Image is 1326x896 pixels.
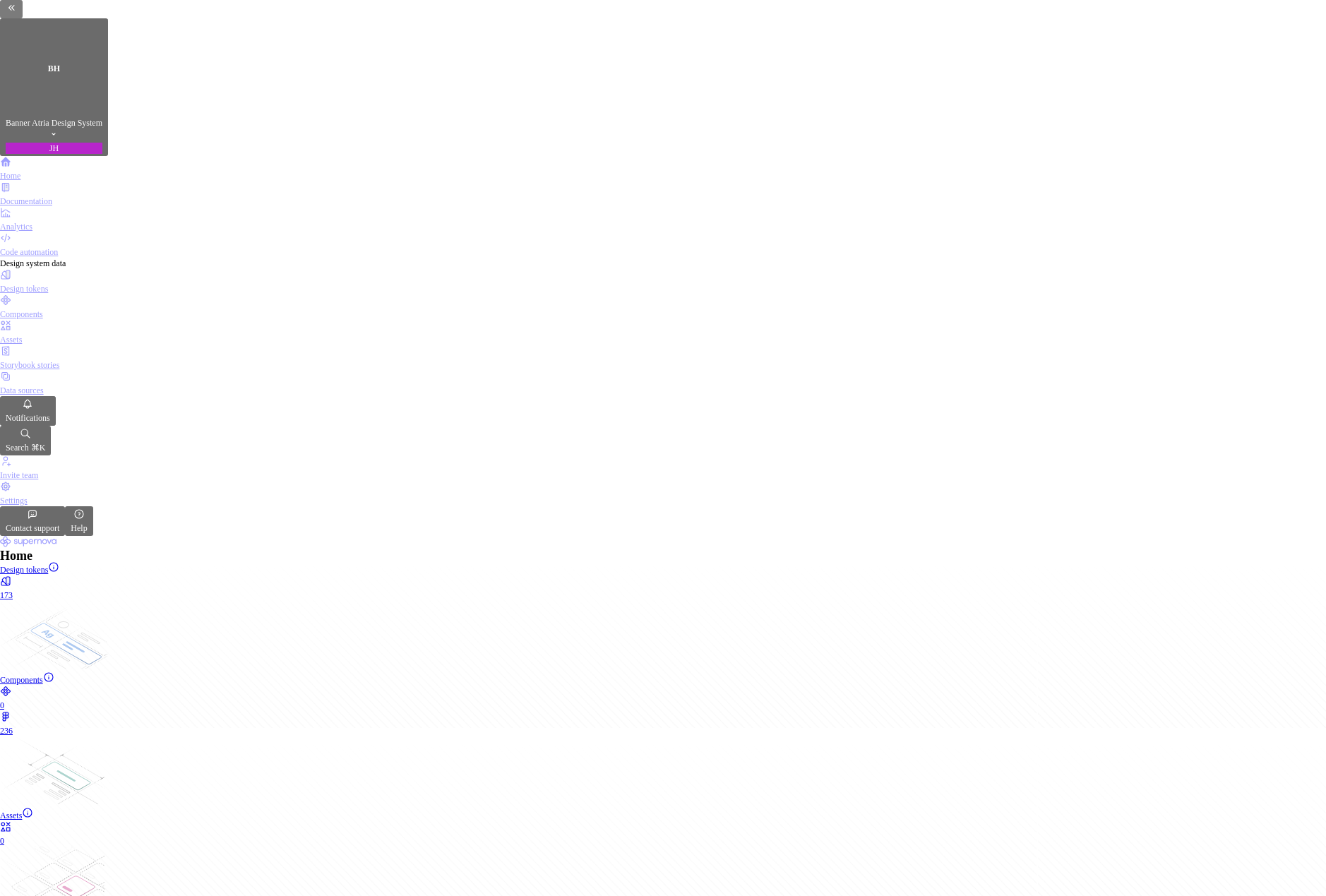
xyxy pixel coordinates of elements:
div: BH [6,20,102,117]
div: Help [71,522,87,534]
div: Contact support [6,522,59,534]
div: Notifications [6,412,50,424]
div: Search ⌘K [6,442,45,453]
button: Help [65,506,92,536]
div: Banner Atria Design System [6,117,102,129]
div: JH [6,143,102,154]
